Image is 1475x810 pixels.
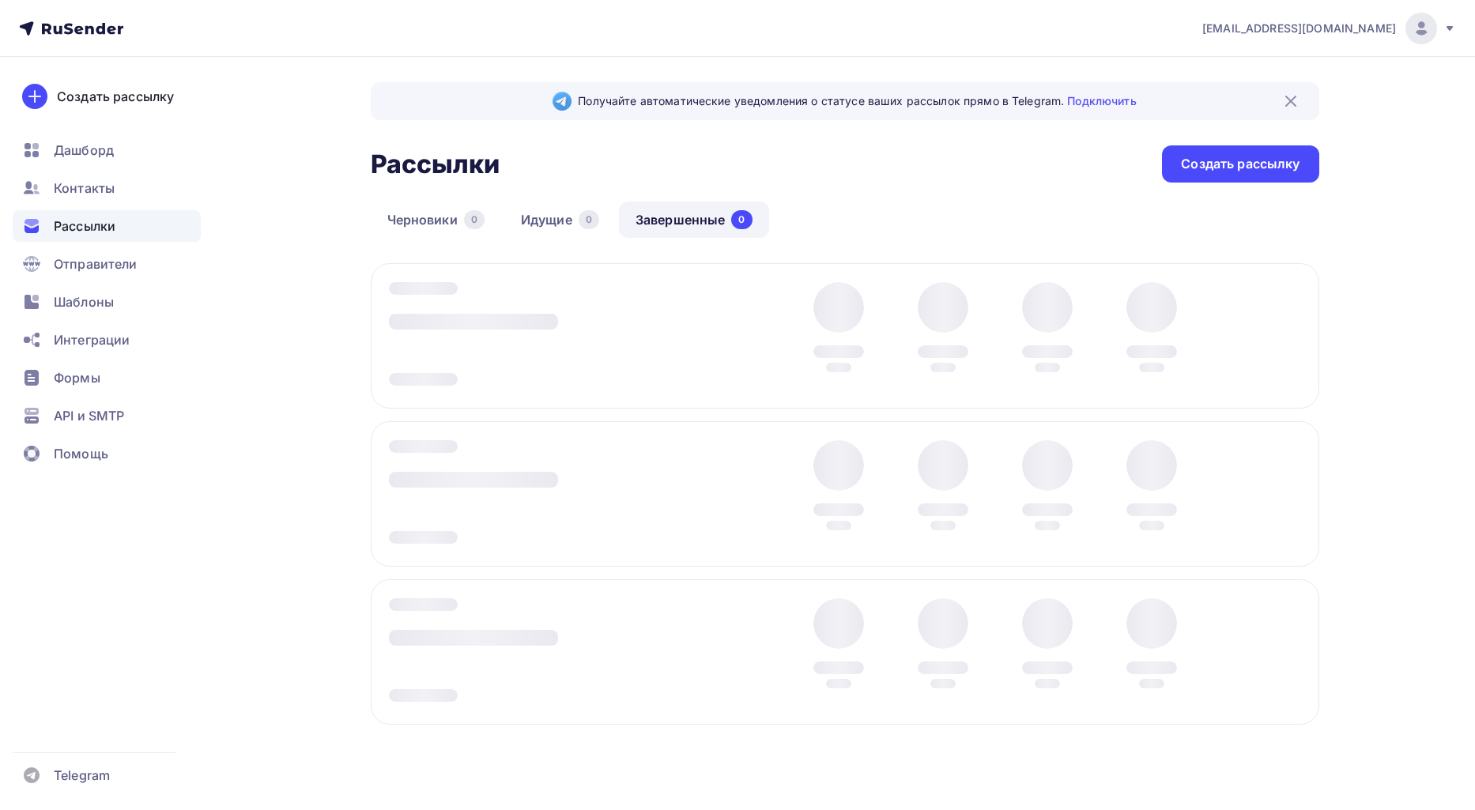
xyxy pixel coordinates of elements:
[54,179,115,198] span: Контакты
[579,210,599,229] div: 0
[371,202,501,238] a: Черновики0
[54,292,114,311] span: Шаблоны
[54,141,114,160] span: Дашборд
[54,330,130,349] span: Интеграции
[504,202,616,238] a: Идущие0
[54,254,138,273] span: Отправители
[57,87,174,106] div: Создать рассылку
[54,766,110,785] span: Telegram
[578,93,1136,109] span: Получайте автоматические уведомления о статусе ваших рассылок прямо в Telegram.
[1181,155,1300,173] div: Создать рассылку
[54,217,115,235] span: Рассылки
[13,210,201,242] a: Рассылки
[464,210,485,229] div: 0
[1202,13,1456,44] a: [EMAIL_ADDRESS][DOMAIN_NAME]
[13,134,201,166] a: Дашборд
[13,362,201,394] a: Формы
[54,406,124,425] span: API и SMTP
[13,172,201,204] a: Контакты
[1202,21,1396,36] span: [EMAIL_ADDRESS][DOMAIN_NAME]
[54,444,108,463] span: Помощь
[553,92,572,111] img: Telegram
[619,202,769,238] a: Завершенные0
[13,286,201,318] a: Шаблоны
[13,248,201,280] a: Отправители
[54,368,100,387] span: Формы
[1067,94,1136,107] a: Подключить
[371,149,500,180] h2: Рассылки
[731,210,752,229] div: 0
